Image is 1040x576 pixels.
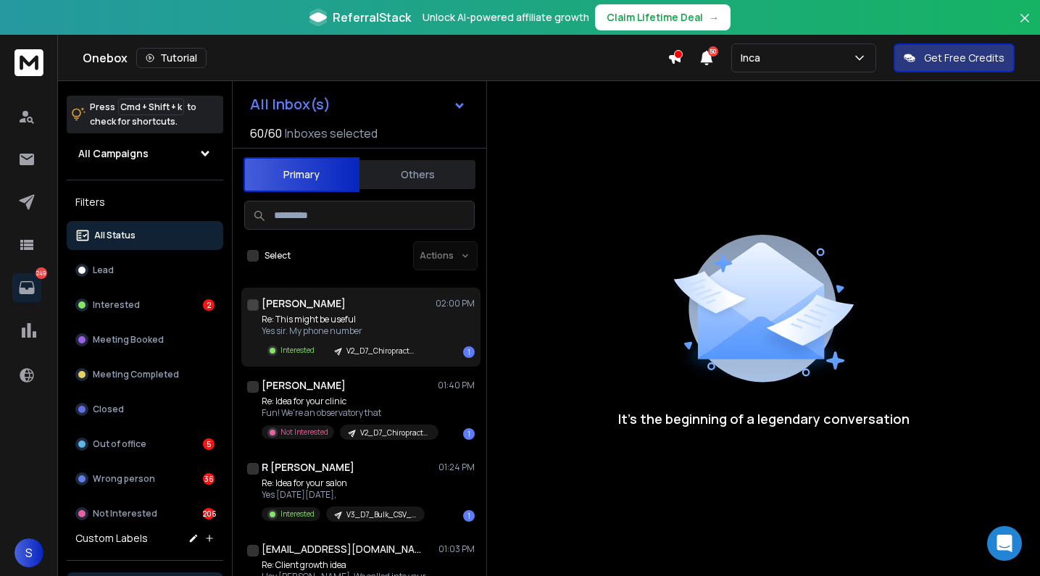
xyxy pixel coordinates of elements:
[333,9,411,26] span: ReferralStack
[93,404,124,415] p: Closed
[94,230,136,241] p: All Status
[14,538,43,567] button: S
[93,264,114,276] p: Lead
[360,427,430,438] p: V2_D7_Chiropractors_Top_100_Usa_Cities-CLEANED
[67,139,223,168] button: All Campaigns
[708,46,718,57] span: 50
[262,325,425,337] p: Yes sir. My phone number
[67,325,223,354] button: Meeting Booked
[93,473,155,485] p: Wrong person
[894,43,1015,72] button: Get Free Credits
[67,430,223,459] button: Out of office5
[250,125,282,142] span: 60 / 60
[463,346,475,358] div: 1
[262,378,346,393] h1: [PERSON_NAME]
[203,508,215,519] div: 206
[67,221,223,250] button: All Status
[203,438,215,450] div: 5
[83,48,667,68] div: Onebox
[346,509,416,520] p: V3_D7_Bulk_CSV_Hair_Salons_Top_100_Cities_Usa_CLEANED
[67,395,223,424] button: Closed
[618,409,910,429] p: It’s the beginning of a legendary conversation
[265,250,291,262] label: Select
[75,531,148,546] h3: Custom Labels
[280,509,315,519] p: Interested
[67,192,223,212] h3: Filters
[262,542,421,556] h1: [EMAIL_ADDRESS][DOMAIN_NAME]
[262,477,425,489] p: Re: Idea for your salon
[93,369,179,380] p: Meeting Completed
[741,51,766,65] p: Inca
[423,10,589,25] p: Unlock AI-powered affiliate growth
[285,125,378,142] h3: Inboxes selected
[67,464,223,493] button: Wrong person36
[359,159,475,191] button: Others
[595,4,731,30] button: Claim Lifetime Deal→
[438,543,475,555] p: 01:03 PM
[67,291,223,320] button: Interested2
[987,526,1022,561] div: Open Intercom Messenger
[67,256,223,285] button: Lead
[463,510,475,522] div: 1
[67,499,223,528] button: Not Interested206
[12,273,41,302] a: 249
[93,334,164,346] p: Meeting Booked
[280,427,328,438] p: Not Interested
[709,10,719,25] span: →
[262,407,436,419] p: Fun! We're an observatory that
[250,97,330,112] h1: All Inbox(s)
[244,157,359,192] button: Primary
[203,299,215,311] div: 2
[1015,9,1034,43] button: Close banner
[463,428,475,440] div: 1
[924,51,1004,65] p: Get Free Credits
[93,508,157,519] p: Not Interested
[436,298,475,309] p: 02:00 PM
[438,462,475,473] p: 01:24 PM
[238,90,478,119] button: All Inbox(s)
[262,489,425,501] p: Yes [DATE][DATE],
[262,314,425,325] p: Re: This might be useful
[262,559,426,571] p: Re: Client growth idea
[203,473,215,485] div: 36
[67,360,223,389] button: Meeting Completed
[280,345,315,356] p: Interested
[78,146,149,161] h1: All Campaigns
[438,380,475,391] p: 01:40 PM
[118,99,184,115] span: Cmd + Shift + k
[262,460,354,475] h1: R [PERSON_NAME]
[262,296,346,311] h1: [PERSON_NAME]
[136,48,207,68] button: Tutorial
[262,396,436,407] p: Re: Idea for your clinic
[93,438,146,450] p: Out of office
[346,346,416,356] p: V2_D7_Chiropractors_Top_100_Usa_Cities-CLEANED
[36,267,47,279] p: 249
[93,299,140,311] p: Interested
[90,100,196,129] p: Press to check for shortcuts.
